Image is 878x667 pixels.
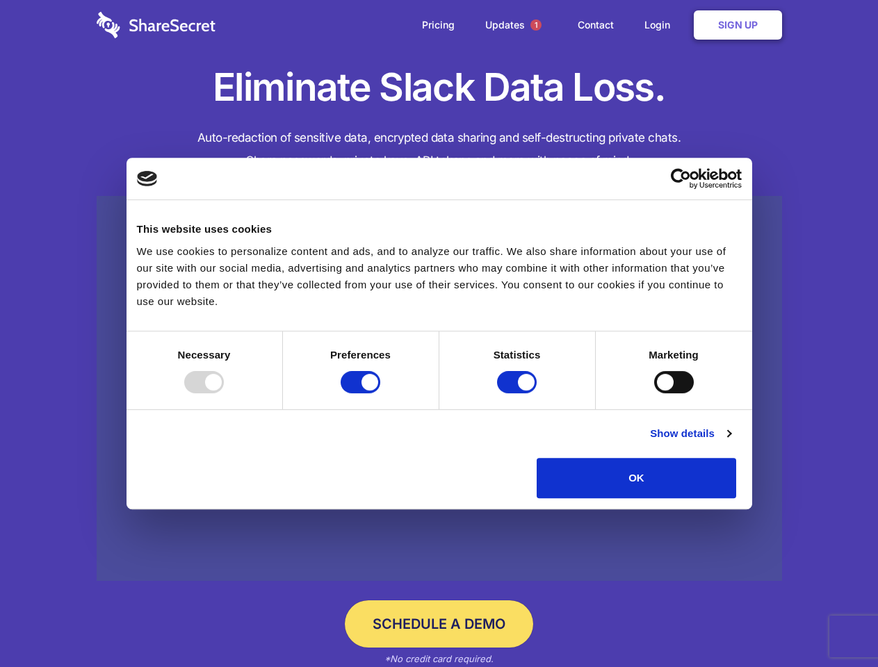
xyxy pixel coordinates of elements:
a: Login [631,3,691,47]
img: logo [137,171,158,186]
a: Sign Up [694,10,782,40]
h4: Auto-redaction of sensitive data, encrypted data sharing and self-destructing private chats. Shar... [97,126,782,172]
a: Schedule a Demo [345,600,533,648]
em: *No credit card required. [384,653,494,664]
strong: Preferences [330,349,391,361]
div: This website uses cookies [137,221,742,238]
strong: Statistics [494,349,541,361]
img: logo-wordmark-white-trans-d4663122ce5f474addd5e946df7df03e33cb6a1c49d2221995e7729f52c070b2.svg [97,12,216,38]
a: Show details [650,425,731,442]
a: Pricing [408,3,469,47]
strong: Necessary [178,349,231,361]
span: 1 [530,19,542,31]
a: Contact [564,3,628,47]
strong: Marketing [649,349,699,361]
button: OK [537,458,736,498]
a: Wistia video thumbnail [97,196,782,582]
div: We use cookies to personalize content and ads, and to analyze our traffic. We also share informat... [137,243,742,310]
a: Usercentrics Cookiebot - opens in a new window [620,168,742,189]
h1: Eliminate Slack Data Loss. [97,63,782,113]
